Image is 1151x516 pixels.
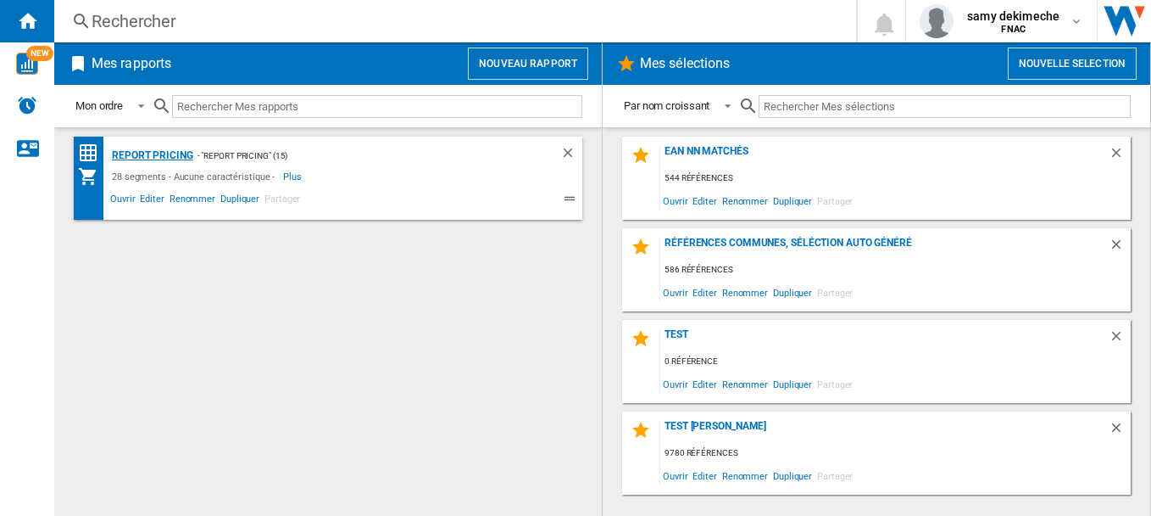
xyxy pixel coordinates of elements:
[1109,145,1131,168] div: Supprimer
[660,420,1109,443] div: TEST [PERSON_NAME]
[660,168,1131,189] div: 544 références
[770,373,815,395] span: Dupliquer
[283,166,304,187] span: Plus
[88,48,175,80] h2: Mes rapports
[1109,237,1131,260] div: Supprimer
[770,464,815,487] span: Dupliquer
[262,191,303,211] span: Partager
[1008,48,1137,80] button: Nouvelle selection
[690,281,719,304] span: Editer
[108,166,283,187] div: 28 segments - Aucune caractéristique -
[660,281,690,304] span: Ouvrir
[78,143,108,164] div: Matrice des prix
[193,145,526,166] div: - "Report Pricing" (15)
[815,189,855,212] span: Partager
[720,373,770,395] span: Renommer
[720,464,770,487] span: Renommer
[660,443,1131,464] div: 9780 références
[1001,24,1026,35] b: FNAC
[172,95,582,118] input: Rechercher Mes rapports
[815,373,855,395] span: Partager
[815,281,855,304] span: Partager
[137,191,166,211] span: Editer
[920,4,954,38] img: profile.jpg
[720,189,770,212] span: Renommer
[770,281,815,304] span: Dupliquer
[17,95,37,115] img: alerts-logo.svg
[660,260,1131,281] div: 586 références
[660,373,690,395] span: Ouvrir
[660,464,690,487] span: Ouvrir
[1109,420,1131,443] div: Supprimer
[637,48,733,80] h2: Mes sélections
[660,237,1109,260] div: Références communes, séléction auto généré
[770,189,815,212] span: Dupliquer
[815,464,855,487] span: Partager
[720,281,770,304] span: Renommer
[759,95,1131,118] input: Rechercher Mes sélections
[660,145,1109,168] div: EAN nn matchés
[1109,328,1131,351] div: Supprimer
[690,464,719,487] span: Editer
[690,373,719,395] span: Editer
[78,166,108,187] div: Mon assortiment
[660,189,690,212] span: Ouvrir
[16,53,38,75] img: wise-card.svg
[660,328,1109,351] div: test
[690,189,719,212] span: Editer
[660,351,1131,373] div: 0 référence
[75,99,123,112] div: Mon ordre
[624,99,709,112] div: Par nom croissant
[26,46,53,61] span: NEW
[167,191,218,211] span: Renommer
[108,191,137,211] span: Ouvrir
[92,9,812,33] div: Rechercher
[560,145,582,166] div: Supprimer
[468,48,588,80] button: Nouveau rapport
[108,145,193,166] div: Report pricing
[967,8,1059,25] span: samy dekimeche
[218,191,262,211] span: Dupliquer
